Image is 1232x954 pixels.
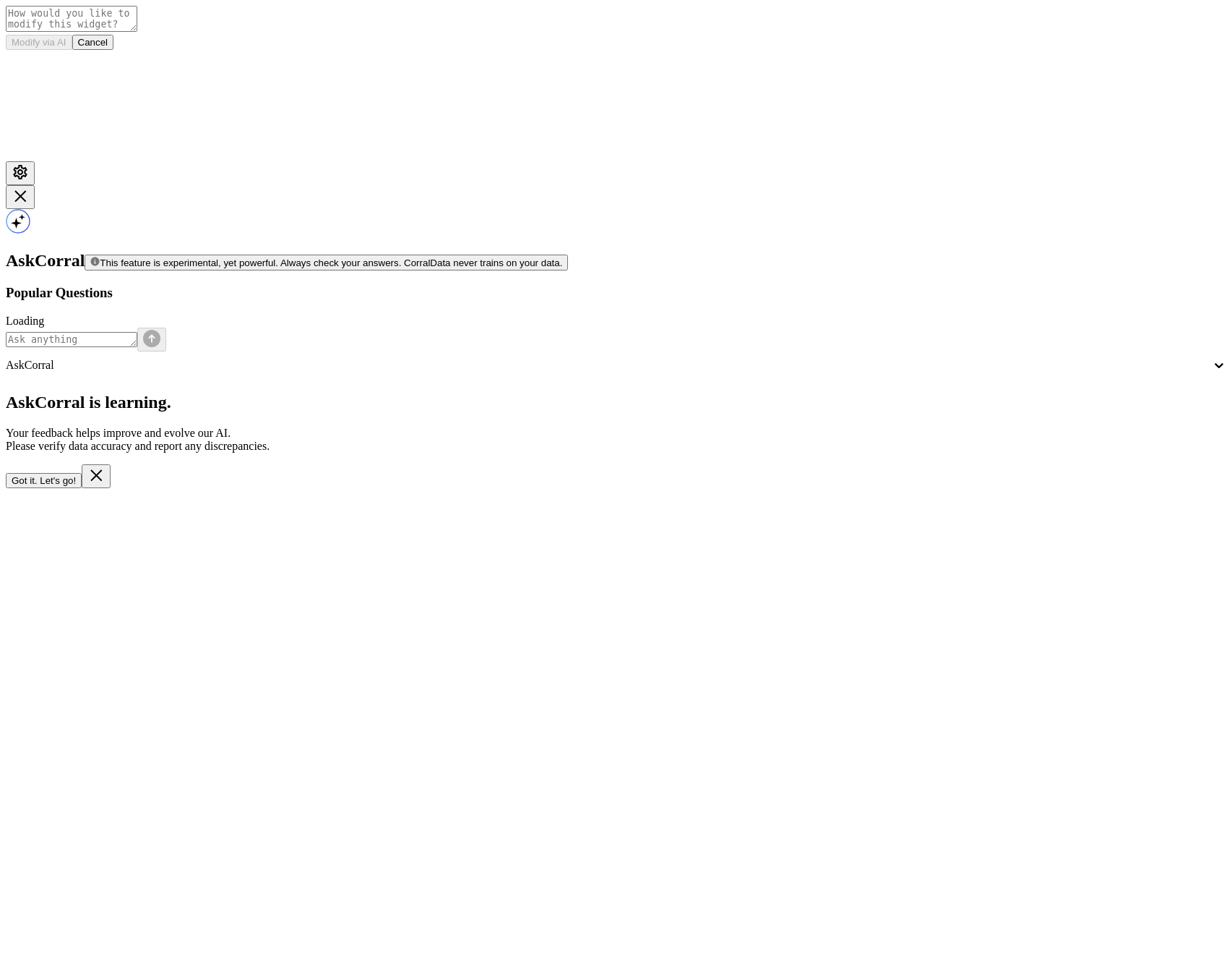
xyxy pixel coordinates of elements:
[6,35,72,50] button: Modify via AI
[85,255,568,271] button: This feature is experimental, yet powerful. Always check your answers. CorralData never trains on...
[6,315,1226,328] div: Loading
[6,359,1211,372] div: AskCorral
[6,285,1226,301] h3: Popular Questions
[100,257,562,268] span: This feature is experimental, yet powerful. Always check your answers. CorralData never trains on...
[72,35,114,50] button: Cancel
[6,427,1226,453] p: Your feedback helps improve and evolve our AI. Please verify data accuracy and report any discrep...
[6,393,1226,412] h2: AskCorral is learning.
[6,473,82,488] button: Got it. Let's go!
[6,251,85,270] span: AskCorral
